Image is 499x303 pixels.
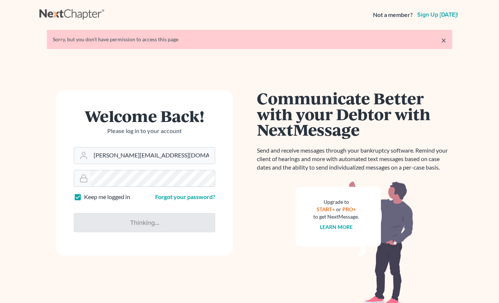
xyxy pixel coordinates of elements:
h1: Welcome Back! [74,108,215,124]
a: Forgot your password? [155,193,215,200]
a: × [441,36,446,45]
div: to get NextMessage. [313,213,359,220]
a: PRO+ [342,206,356,212]
h1: Communicate Better with your Debtor with NextMessage [257,90,452,137]
div: Upgrade to [313,198,359,206]
p: Send and receive messages through your bankruptcy software. Remind your client of hearings and mo... [257,146,452,172]
strong: Not a member? [373,11,413,19]
a: START+ [317,206,335,212]
div: Sorry, but you don't have permission to access this page [53,36,446,43]
input: Email Address [91,147,215,164]
a: Learn more [320,224,353,230]
a: Sign up [DATE]! [416,12,460,18]
label: Keep me logged in [84,193,130,201]
p: Please log in to your account [74,127,215,135]
input: Thinking... [74,213,215,232]
span: or [336,206,341,212]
